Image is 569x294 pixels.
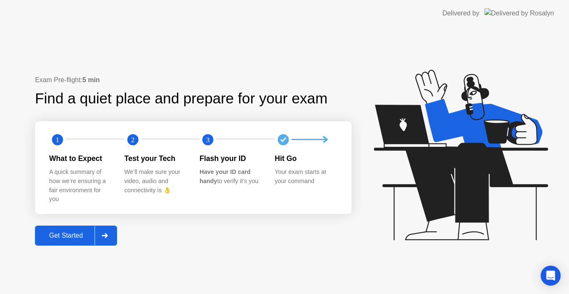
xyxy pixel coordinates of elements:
text: 1 [56,136,59,144]
div: Get Started [37,232,95,239]
div: Your exam starts at your command [275,168,337,186]
b: 5 min [82,76,100,83]
div: What to Expect [49,153,111,164]
text: 2 [131,136,134,144]
div: to verify it’s you [200,168,262,186]
text: 3 [206,136,210,144]
div: A quick summary of how we’re ensuring a fair environment for you [49,168,111,204]
div: Delivered by [442,8,479,18]
div: Hit Go [275,153,337,164]
div: Test your Tech [125,153,187,164]
img: Delivered by Rosalyn [484,8,554,18]
div: We’ll make sure your video, audio and connectivity is 👌 [125,168,187,195]
div: Open Intercom Messenger [541,266,561,286]
button: Get Started [35,226,117,246]
div: Flash your ID [200,153,262,164]
div: Find a quiet place and prepare for your exam [35,88,329,110]
div: Exam Pre-flight: [35,75,352,85]
b: Have your ID card handy [200,168,250,184]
